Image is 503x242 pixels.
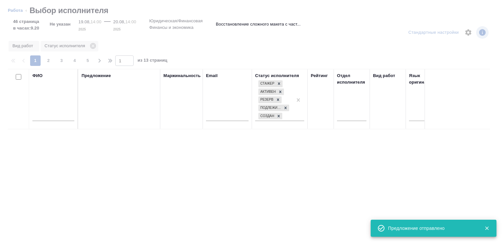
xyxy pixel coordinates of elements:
[409,72,438,86] div: Язык оригинала
[82,72,111,79] div: Предложение
[216,21,301,28] p: Восстановление сложного макета с част...
[163,72,201,79] div: Маржинальность
[258,104,290,112] div: Стажер, Активен, Резерв, Подлежит внедрению, Создан
[258,96,274,103] div: Резерв
[258,80,283,88] div: Стажер, Активен, Резерв, Подлежит внедрению, Создан
[337,72,366,86] div: Отдел исполнителя
[258,105,282,111] div: Подлежит внедрению
[388,225,475,232] div: Предложение отправлено
[258,112,283,120] div: Стажер, Активен, Резерв, Подлежит внедрению, Создан
[258,96,282,104] div: Стажер, Активен, Резерв, Подлежит внедрению, Создан
[480,225,494,231] button: Закрыть
[258,89,277,95] div: Активен
[373,72,395,79] div: Вид работ
[206,72,217,79] div: Email
[258,113,275,120] div: Создан
[32,72,43,79] div: ФИО
[258,80,275,87] div: Стажер
[258,88,285,96] div: Стажер, Активен, Резерв, Подлежит внедрению, Создан
[255,72,299,79] div: Статус исполнителя
[311,72,328,79] div: Рейтинг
